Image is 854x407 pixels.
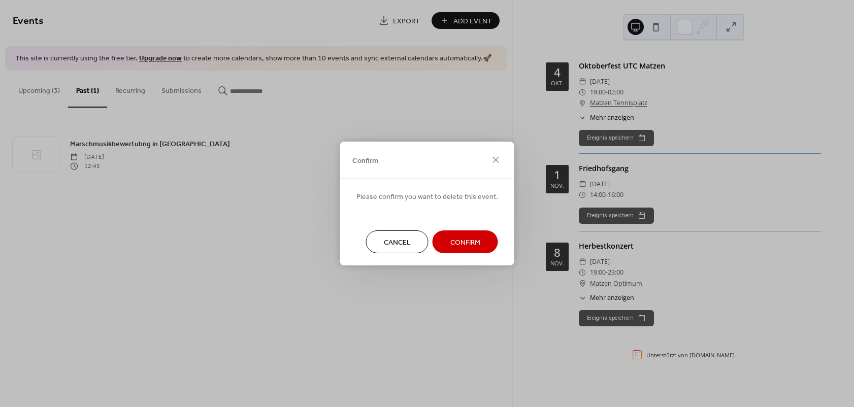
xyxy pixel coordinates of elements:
span: Confirm [450,238,480,248]
span: Cancel [384,238,411,248]
span: Please confirm you want to delete this event. [356,192,498,202]
button: Cancel [366,230,429,253]
span: Confirm [352,155,378,166]
button: Confirm [433,230,498,253]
